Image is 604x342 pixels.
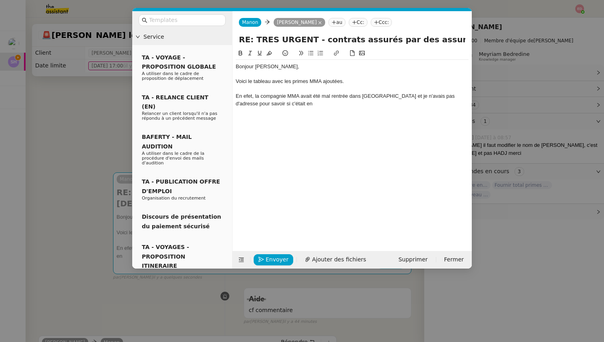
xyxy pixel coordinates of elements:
span: A utiliser dans le cadre de proposition de déplacement [142,71,203,81]
span: Envoyer [266,255,288,264]
span: Service [143,32,229,42]
span: Relancer un client lorsqu'il n'a pas répondu à un précédent message [142,111,217,121]
div: En efet, la compagnie MMA avait été mal rentrée dans [GEOGRAPHIC_DATA] et je n'avais pas d'adress... [236,93,469,107]
div: Voici le tableau avec les primes MMA ajoutées. [236,78,469,85]
nz-tag: au [328,18,346,27]
span: A utiliser dans le cadre de la procédure d'envoi des mails d'audition [142,151,205,166]
span: Fermer [444,255,464,264]
div: Service [132,29,232,45]
nz-tag: Cc: [349,18,368,27]
button: Supprimer [393,254,432,265]
span: Organisation du recrutement [142,196,206,201]
span: Manon [242,20,258,25]
nz-tag: [PERSON_NAME] [274,18,325,27]
span: TA - RELANCE CLIENT (EN) [142,94,209,110]
div: Bonjour [PERSON_NAME], [236,63,469,70]
button: Envoyer [254,254,293,265]
button: Ajouter des fichiers [300,254,371,265]
span: Discours de présentation du paiement sécurisé [142,214,221,229]
span: TA - VOYAGE - PROPOSITION GLOBALE [142,54,216,70]
nz-tag: Ccc: [371,18,392,27]
span: TA - VOYAGES - PROPOSITION ITINERAIRE [142,244,189,269]
span: TA - PUBLICATION OFFRE D'EMPLOI [142,178,220,194]
span: Supprimer [398,255,427,264]
input: Subject [239,34,465,45]
input: Templates [149,16,221,25]
button: Fermer [439,254,469,265]
span: Ajouter des fichiers [312,255,366,264]
span: BAFERTY - MAIL AUDITION [142,134,192,149]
